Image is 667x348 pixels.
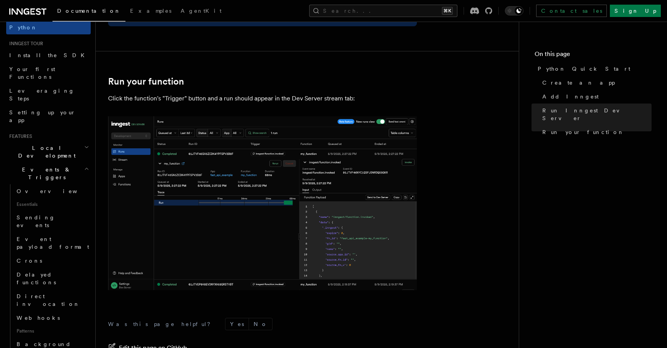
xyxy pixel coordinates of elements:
span: Your first Functions [9,66,55,80]
a: Delayed functions [14,268,91,289]
span: Run Inngest Dev Server [542,107,652,122]
button: Local Development [6,141,91,163]
a: Direct invocation [14,289,91,311]
span: Webhooks [17,315,60,321]
button: Search...⌘K [309,5,457,17]
span: AgentKit [181,8,222,14]
a: Setting up your app [6,105,91,127]
span: Install the SDK [9,52,89,58]
span: Event payload format [17,236,89,250]
a: Contact sales [536,5,607,17]
a: Event payload format [14,232,91,254]
span: Crons [17,258,42,264]
span: Inngest tour [6,41,43,47]
span: Sending events [17,214,55,228]
span: Patterns [14,325,91,337]
span: Examples [130,8,171,14]
a: Run Inngest Dev Server [539,104,652,125]
span: Python [9,24,37,31]
a: Python [6,20,91,34]
a: Leveraging Steps [6,84,91,105]
h4: On this page [535,49,652,62]
a: Your first Functions [6,62,91,84]
span: Python Quick Start [538,65,630,73]
span: Overview [17,188,96,194]
p: Click the function's "Trigger" button and a run should appear in the Dev Server stream tab: [108,93,417,104]
span: Documentation [57,8,121,14]
a: Install the SDK [6,48,91,62]
button: Events & Triggers [6,163,91,184]
button: No [249,318,272,330]
a: Create an app [539,76,652,90]
a: Run your function [108,76,184,87]
a: Examples [125,2,176,21]
span: Local Development [6,144,84,160]
kbd: ⌘K [442,7,453,15]
span: Features [6,133,32,139]
a: Run your function [539,125,652,139]
span: Essentials [14,198,91,210]
button: Yes [225,318,249,330]
span: Setting up your app [9,109,76,123]
p: Was this page helpful? [108,320,216,328]
a: Sign Up [610,5,661,17]
a: Sending events [14,210,91,232]
img: quick-start-run.png [108,116,417,290]
span: Create an app [542,79,615,87]
span: Run your function [542,128,624,136]
a: Documentation [52,2,125,22]
span: Add Inngest [542,93,599,100]
span: Leveraging Steps [9,88,74,102]
a: Webhooks [14,311,91,325]
a: Python Quick Start [535,62,652,76]
a: Add Inngest [539,90,652,104]
span: Delayed functions [17,272,56,285]
span: Direct invocation [17,293,80,307]
button: Toggle dark mode [505,6,523,15]
a: AgentKit [176,2,226,21]
a: Crons [14,254,91,268]
span: Events & Triggers [6,166,84,181]
a: Overview [14,184,91,198]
